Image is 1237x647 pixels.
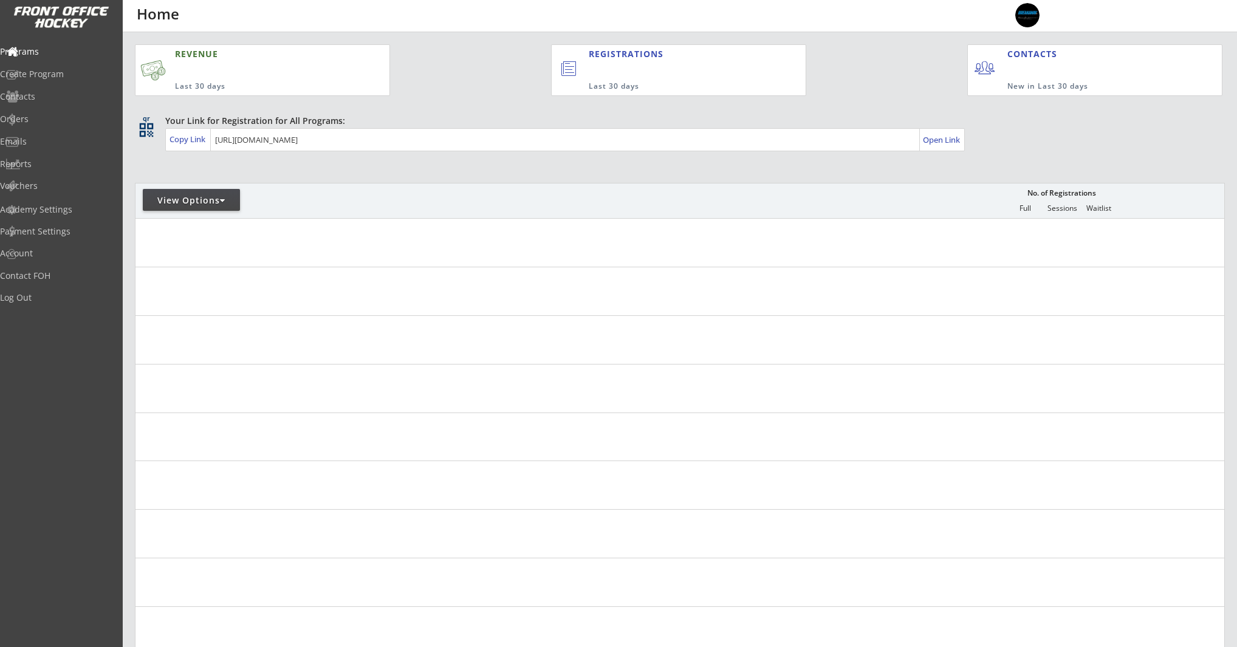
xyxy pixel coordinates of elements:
[923,131,961,148] a: Open Link
[1044,204,1080,213] div: Sessions
[589,81,756,92] div: Last 30 days
[1007,48,1063,60] div: CONTACTS
[923,135,961,145] div: Open Link
[165,115,1187,127] div: Your Link for Registration for All Programs:
[1007,81,1165,92] div: New in Last 30 days
[170,134,208,145] div: Copy Link
[175,48,331,60] div: REVENUE
[1080,204,1117,213] div: Waitlist
[139,115,153,123] div: qr
[1024,189,1099,197] div: No. of Registrations
[1007,204,1043,213] div: Full
[589,48,750,60] div: REGISTRATIONS
[175,81,331,92] div: Last 30 days
[143,194,240,207] div: View Options
[137,121,156,139] button: qr_code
